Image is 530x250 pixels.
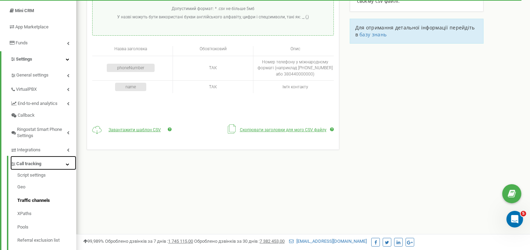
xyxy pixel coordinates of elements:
[17,172,76,180] a: Script settings
[168,239,193,244] u: 1 745 115,00
[355,24,475,38] span: Для отримання детальної інформації перейдіть в
[240,127,327,132] span: Скопіювати заголовки для мого CSV файлу
[17,194,76,207] a: Traffic channels
[15,24,49,29] span: App Marketplace
[521,211,526,216] span: 5
[10,156,76,170] a: Call tracking
[18,112,35,119] span: Callback
[17,126,67,139] span: Ringostat Smart Phone Settings
[10,96,76,110] a: End-to-end analytics
[108,127,161,132] span: Завантажити шаблон CSV
[283,84,308,89] span: Імʼя контакту
[290,46,300,51] span: Опис
[16,40,28,45] span: Funds
[17,221,76,234] a: Pools
[506,211,523,227] iframe: Intercom live chat
[10,109,76,122] a: Callback
[105,127,164,132] a: Завантажити шаблон CSV
[18,100,58,107] span: End-to-end analytics
[107,64,155,72] div: phoneNumber
[17,234,76,247] a: Referral exclusion list
[17,207,76,221] a: XPaths
[17,147,41,153] span: Integrations
[10,142,76,156] a: Integrations
[115,83,146,91] div: name
[260,239,285,244] u: 7 382 453,00
[200,46,227,51] span: Обов'язковий
[209,84,217,89] span: ТАК
[16,56,32,62] span: Settings
[15,8,34,13] span: Mini CRM
[10,81,76,96] a: VirtualPBX
[16,72,49,79] span: General settings
[10,122,76,142] a: Ringostat Smart Phone Settings
[1,51,76,68] a: Settings
[114,46,147,51] span: Назва заголовка
[194,239,285,244] span: Оброблено дзвінків за 30 днів :
[83,239,104,244] span: 99,989%
[258,60,333,76] span: Номер телефону у міжнародному форматі (наприклад [PHONE_NUMBER] або 380440000000)
[209,65,217,70] span: ТАК
[16,161,41,167] span: Call tracking
[359,31,386,38] a: базу знань
[16,86,37,93] span: VirtualPBX
[105,239,193,244] span: Оброблено дзвінків за 7 днів :
[17,180,76,194] a: Geo
[289,239,367,244] a: [EMAIL_ADDRESS][DOMAIN_NAME]
[10,67,76,81] a: General settings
